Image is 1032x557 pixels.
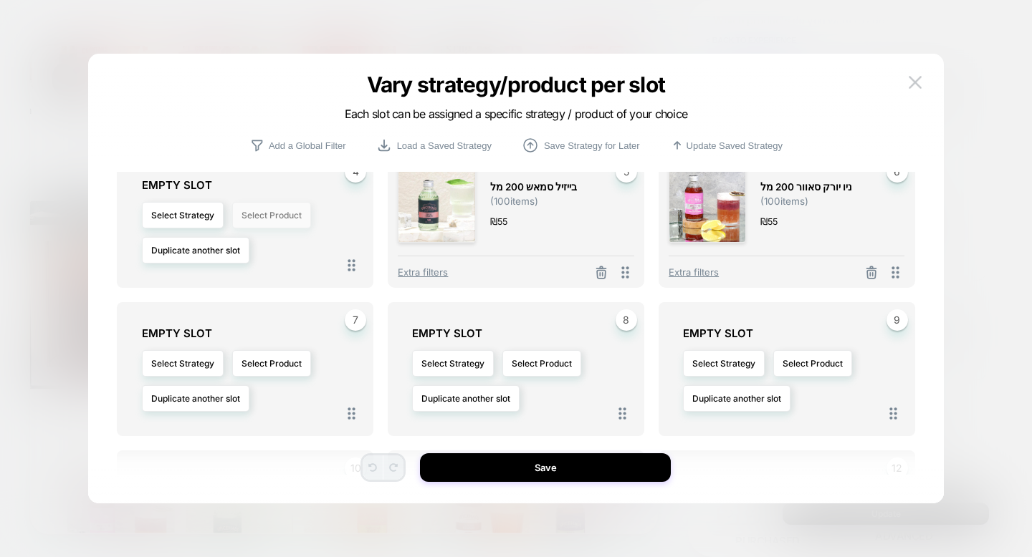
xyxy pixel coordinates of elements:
strong: מהדורת Signatures [328,483,510,508]
div: מארז אהבה קוקטיילים ושוקולדים - Drunk in Love [354,75,497,140]
span: 9 [887,309,908,331]
p: Update Saved Strategy [687,140,783,151]
span: 6 [887,161,908,183]
div: מארז טעימות לזוג הרומנטי [193,75,336,118]
button: Previous [29,21,70,68]
button: Update Saved Strategy [666,137,787,153]
span: ניו יורק סאוור 200 מל [760,179,852,195]
div: ‏329 ‏₪ [402,147,449,164]
span: ( 100 items) [760,195,808,207]
span: Extra filters [669,266,719,278]
div: מארז אהבה מבעבע [32,75,175,97]
a: מארז זוגי רומנטי לאוהבים ג'ין ליצ'י [677,75,820,164]
a: מארז אהבה מבעבע [32,75,175,121]
p: Vary strategy/product per slot [245,72,787,97]
button: Select Strategy [683,350,765,377]
div: מתנה ליום נישואין [515,75,659,97]
img: close [909,76,922,88]
img: 3e63a4f71c8d99d95c3008d9455b5a68.jpg [669,165,746,243]
a: מארז אהבה קוקטיילים ושוקולדים - Drunk in Love [354,75,497,164]
span: קולקציית הפרימיום החדשה שלנו!המקום בו קוקטיילים קלאסיים פוגשים יצירתיות ועדכניות [158,508,679,525]
a: מארז טעימות לזוג הרומנטי [193,75,336,142]
button: Select Product [773,350,852,377]
div: EMPTY SLOT [683,326,904,340]
div: ‏299 ‏₪ [241,125,288,142]
div: ‏249 ‏₪ [80,104,127,121]
button: Duplicate another slot [683,385,790,412]
div: ‏229 ‏₪ [725,147,772,164]
div: ‏249 ‏₪ [563,104,611,121]
span: ₪ 55 [760,214,778,229]
div: מארז זוגי רומנטי לאוהבים [PERSON_NAME] [677,75,820,140]
a: מתנה ליום נישואין [515,75,659,121]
